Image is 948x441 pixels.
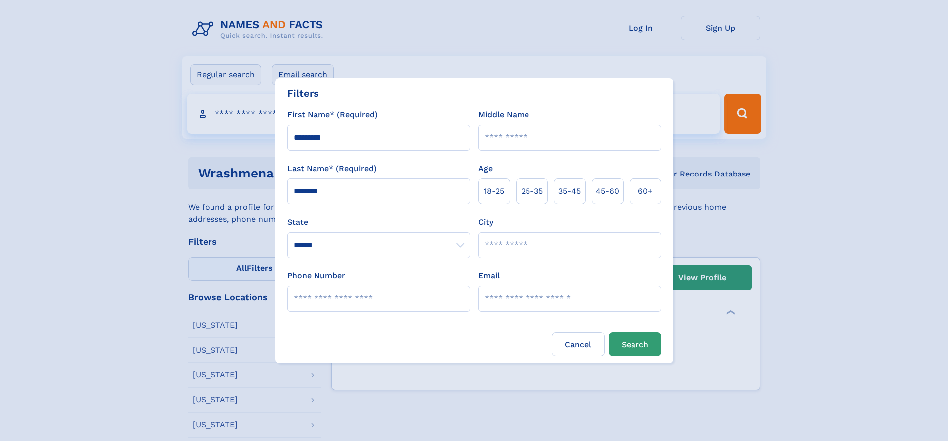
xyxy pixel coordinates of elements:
[609,332,661,356] button: Search
[478,270,500,282] label: Email
[287,216,470,228] label: State
[478,109,529,121] label: Middle Name
[558,185,581,197] span: 35‑45
[287,109,378,121] label: First Name* (Required)
[287,86,319,101] div: Filters
[484,185,504,197] span: 18‑25
[552,332,605,356] label: Cancel
[638,185,653,197] span: 60+
[478,216,493,228] label: City
[478,163,493,175] label: Age
[521,185,543,197] span: 25‑35
[596,185,619,197] span: 45‑60
[287,163,377,175] label: Last Name* (Required)
[287,270,345,282] label: Phone Number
